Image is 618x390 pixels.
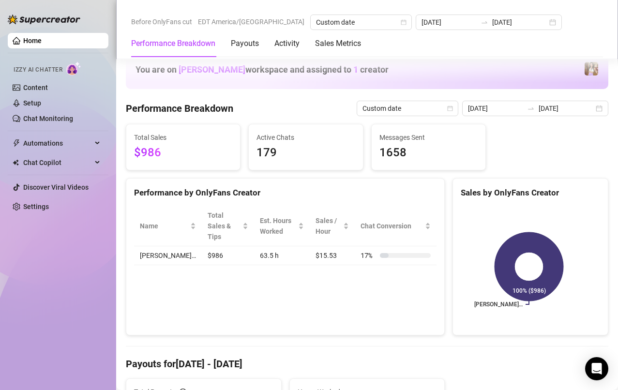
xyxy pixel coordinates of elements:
[198,15,304,29] span: EDT America/[GEOGRAPHIC_DATA]
[474,301,523,308] text: [PERSON_NAME]…
[353,64,358,75] span: 1
[256,132,355,143] span: Active Chats
[362,101,452,116] span: Custom date
[379,132,478,143] span: Messages Sent
[134,246,202,265] td: [PERSON_NAME]…
[23,183,89,191] a: Discover Viral Videos
[134,144,232,162] span: $986
[13,139,20,147] span: thunderbolt
[126,357,608,371] h4: Payouts for [DATE] - [DATE]
[585,357,608,380] div: Open Intercom Messenger
[260,215,296,237] div: Est. Hours Worked
[136,64,389,75] h1: You are on workspace and assigned to creator
[401,19,407,25] span: calendar
[316,215,341,237] span: Sales / Hour
[492,17,547,28] input: End date
[134,132,232,143] span: Total Sales
[134,206,202,246] th: Name
[539,103,594,114] input: End date
[310,246,355,265] td: $15.53
[461,186,600,199] div: Sales by OnlyFans Creator
[231,38,259,49] div: Payouts
[447,105,453,111] span: calendar
[361,250,376,261] span: 17 %
[13,159,19,166] img: Chat Copilot
[468,103,523,114] input: Start date
[23,135,92,151] span: Automations
[140,221,188,231] span: Name
[355,206,437,246] th: Chat Conversion
[256,144,355,162] span: 179
[274,38,300,49] div: Activity
[14,65,62,75] span: Izzy AI Chatter
[585,62,598,75] img: Elena
[23,99,41,107] a: Setup
[361,221,423,231] span: Chat Conversion
[23,84,48,91] a: Content
[527,105,535,112] span: to
[23,115,73,122] a: Chat Monitoring
[481,18,488,26] span: swap-right
[202,206,254,246] th: Total Sales & Tips
[134,186,437,199] div: Performance by OnlyFans Creator
[422,17,477,28] input: Start date
[23,203,49,210] a: Settings
[208,210,241,242] span: Total Sales & Tips
[179,64,245,75] span: [PERSON_NAME]
[126,102,233,115] h4: Performance Breakdown
[310,206,355,246] th: Sales / Hour
[316,15,406,30] span: Custom date
[481,18,488,26] span: to
[131,38,215,49] div: Performance Breakdown
[527,105,535,112] span: swap-right
[315,38,361,49] div: Sales Metrics
[202,246,254,265] td: $986
[8,15,80,24] img: logo-BBDzfeDw.svg
[254,246,310,265] td: 63.5 h
[23,155,92,170] span: Chat Copilot
[131,15,192,29] span: Before OnlyFans cut
[66,61,81,75] img: AI Chatter
[379,144,478,162] span: 1658
[23,37,42,45] a: Home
